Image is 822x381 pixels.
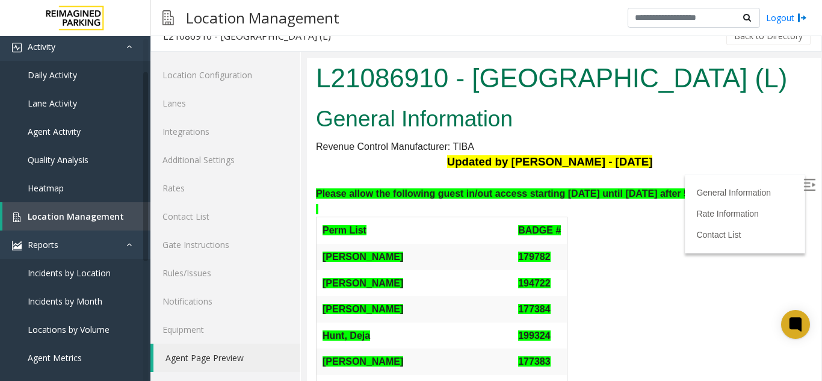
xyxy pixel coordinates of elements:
span: Updated by [PERSON_NAME] - [DATE] [140,98,346,110]
a: Additional Settings [150,146,300,174]
b: [PERSON_NAME] [16,299,96,309]
a: Gate Instructions [150,231,300,259]
img: pageIcon [162,3,174,33]
span: Activity [28,41,55,52]
span: Agent Activity [28,126,81,137]
div: L21086910 - [GEOGRAPHIC_DATA] (L) [163,28,331,44]
a: Lanes [150,89,300,117]
a: General Information [389,130,464,140]
span: Heatmap [28,182,64,194]
span: Revenue Control Manufacturer: TIBA [9,84,167,94]
b: Hunt, Deja [16,273,63,283]
a: Agent Page Preview [153,344,300,372]
span: Locations by Volume [28,324,110,335]
strong: BADGE # [211,167,254,178]
a: Equipment [150,315,300,344]
a: Integrations [150,117,300,146]
span: Agent Metrics [28,352,82,364]
h2: General Information [9,46,505,77]
span: Quality Analysis [28,154,88,166]
b: [PERSON_NAME] [16,220,96,231]
span: Location Management [28,211,124,222]
a: Contact List [150,202,300,231]
b: 194722 [211,220,243,231]
a: Location Management [2,202,150,231]
b: 177383 [211,299,243,309]
b: Please allow the following guest in/out access starting [DATE] until [DATE] after 5pm. [9,131,399,141]
a: Notifications [150,287,300,315]
a: Location Configuration [150,61,300,89]
a: Logout [766,11,807,24]
b: 179782 [211,194,243,204]
b: [PERSON_NAME] [16,246,96,256]
a: Rules/Issues [150,259,300,287]
a: Rate Information [389,151,452,161]
h3: Location Management [180,3,345,33]
img: 'icon' [12,241,22,250]
button: Back to Directory [726,27,811,45]
img: 'icon' [12,212,22,222]
b: 177384 [211,246,243,256]
span: Reports [28,239,58,250]
span: Incidents by Month [28,296,102,307]
span: Lane Activity [28,98,77,109]
h1: L21086910 - [GEOGRAPHIC_DATA] (L) [9,2,505,39]
strong: Perm List [16,167,60,178]
span: Daily Activity [28,69,77,81]
span: Incidents by Location [28,267,111,279]
img: 'icon' [12,43,22,52]
b: 199324 [211,273,243,283]
img: Open/Close Sidebar Menu [496,121,508,133]
a: Contact List [389,172,434,182]
a: Rates [150,174,300,202]
b: [PERSON_NAME] [16,194,96,204]
img: logout [797,11,807,24]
